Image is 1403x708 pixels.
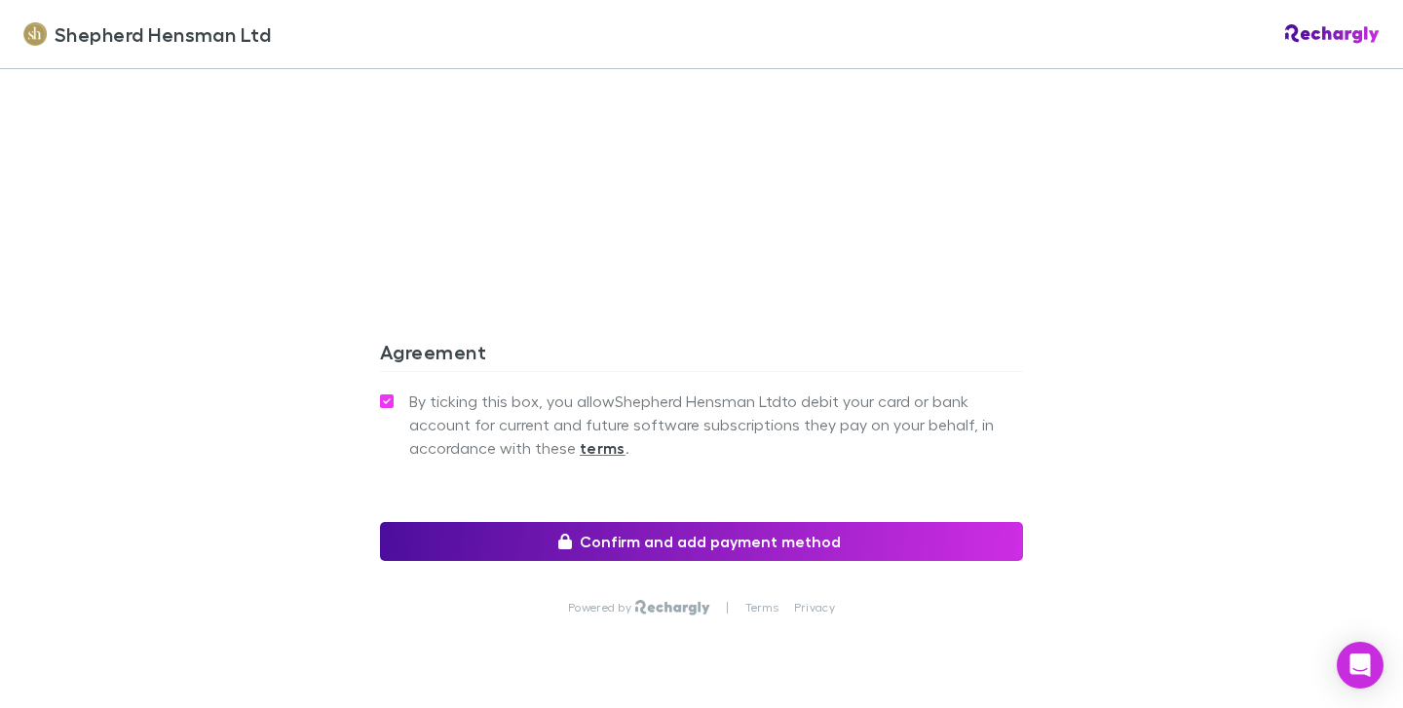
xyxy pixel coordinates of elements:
button: Confirm and add payment method [380,522,1023,561]
img: Rechargly Logo [1285,24,1380,44]
div: Open Intercom Messenger [1337,642,1384,689]
a: Terms [745,600,778,615]
span: By ticking this box, you allow Shepherd Hensman Ltd to debit your card or bank account for curren... [409,390,1023,460]
h3: Agreement [380,340,1023,371]
p: | [726,600,729,615]
span: Shepherd Hensman Ltd [55,19,271,49]
img: Shepherd Hensman Ltd's Logo [23,22,47,46]
a: Privacy [794,600,835,615]
p: Powered by [568,600,635,615]
img: Rechargly Logo [635,600,710,615]
strong: terms [580,438,626,458]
